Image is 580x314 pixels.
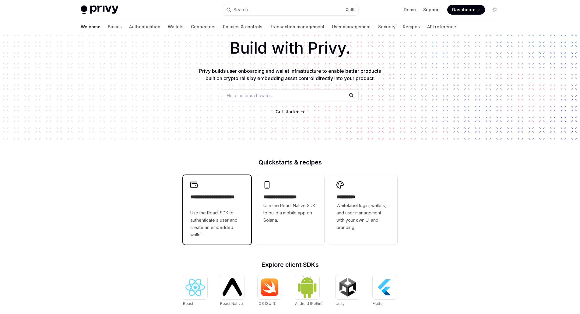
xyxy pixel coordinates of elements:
[183,159,397,165] h2: Quickstarts & recipes
[404,7,416,13] a: Demo
[191,19,216,34] a: Connectors
[108,19,122,34] a: Basics
[258,275,282,307] a: iOS (Swift)iOS (Swift)
[227,92,273,99] span: Help me learn how to…
[263,202,317,224] span: Use the React Native SDK to build a mobile app on Solana.
[295,275,322,307] a: Android (Kotlin)Android (Kotlin)
[183,262,397,268] h2: Explore client SDKs
[234,6,251,13] div: Search...
[336,301,345,306] span: Unity
[338,277,357,297] img: Unity
[256,175,324,245] a: **** **** **** ***Use the React Native SDK to build a mobile app on Solana.
[346,7,355,12] span: Ctrl K
[297,276,317,298] img: Android (Kotlin)
[222,4,358,15] button: Search...CtrlK
[199,68,381,81] span: Privy builds user onboarding and wallet infrastructure to enable better products built on crypto ...
[10,36,570,60] h1: Build with Privy.
[378,19,395,34] a: Security
[260,278,279,296] img: iOS (Swift)
[276,109,300,114] span: Get started
[168,19,184,34] a: Wallets
[190,209,244,238] span: Use the React SDK to authenticate a user and create an embedded wallet.
[490,5,500,15] button: Toggle dark mode
[329,175,397,245] a: **** *****Whitelabel login, wallets, and user management with your own UI and branding.
[295,301,322,306] span: Android (Kotlin)
[403,19,420,34] a: Recipes
[373,301,384,306] span: Flutter
[183,275,207,307] a: ReactReact
[427,19,456,34] a: API reference
[332,19,371,34] a: User management
[183,301,193,306] span: React
[81,19,100,34] a: Welcome
[336,275,360,307] a: UnityUnity
[220,275,244,307] a: React NativeReact Native
[258,301,276,306] span: iOS (Swift)
[336,202,390,231] span: Whitelabel login, wallets, and user management with your own UI and branding.
[81,5,118,14] img: light logo
[447,5,485,15] a: Dashboard
[129,19,160,34] a: Authentication
[270,19,325,34] a: Transaction management
[276,109,300,115] a: Get started
[223,278,242,296] img: React Native
[375,277,395,297] img: Flutter
[220,301,243,306] span: React Native
[223,19,262,34] a: Policies & controls
[452,7,476,13] span: Dashboard
[423,7,440,13] a: Support
[373,275,397,307] a: FlutterFlutter
[185,279,205,296] img: React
